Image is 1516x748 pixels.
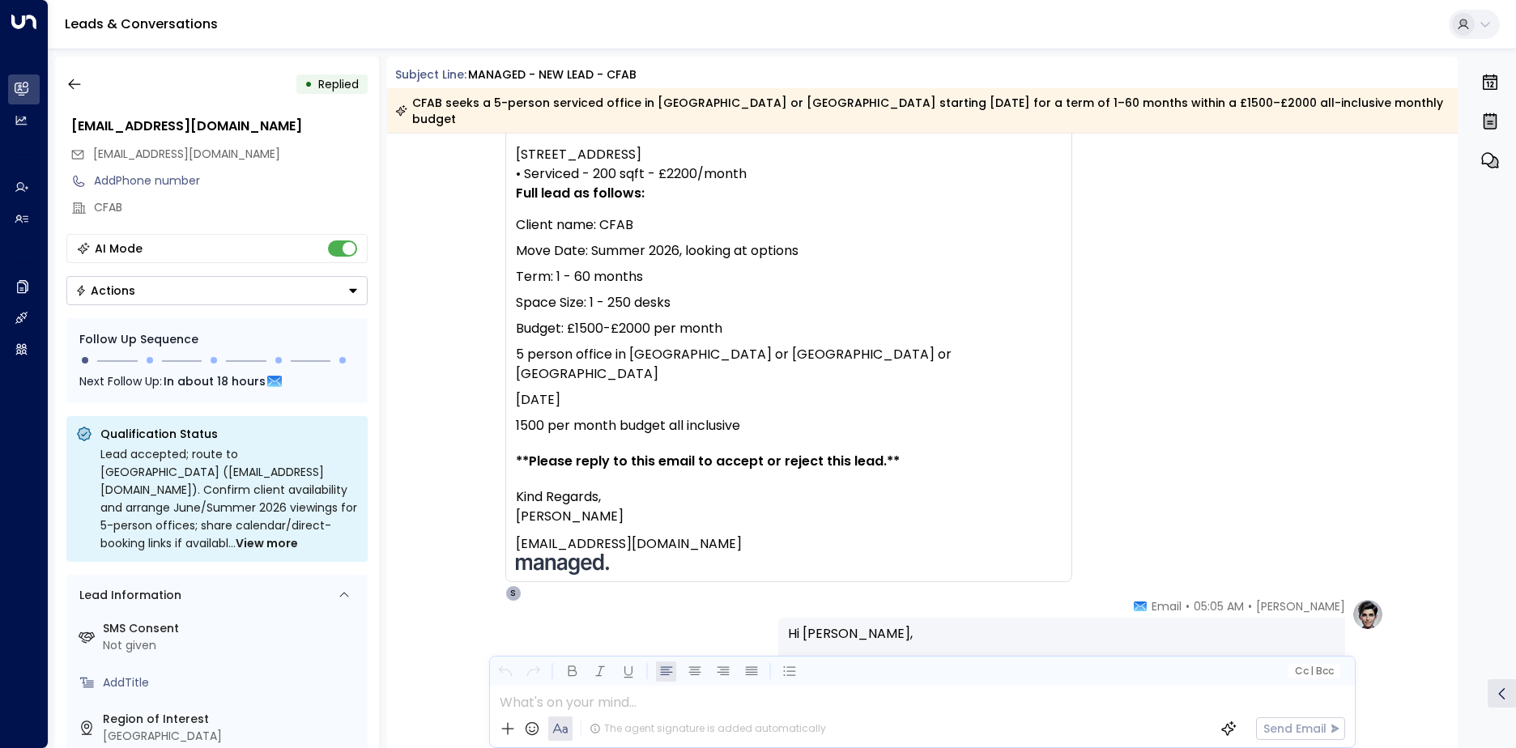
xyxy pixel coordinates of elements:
div: CFAB [94,199,368,216]
div: [EMAIL_ADDRESS][DOMAIN_NAME] [71,117,368,136]
span: 05:05 AM [1194,598,1244,614]
div: MANAGED - NEW LEAD - CFAB [468,66,637,83]
div: Actions [75,283,135,298]
div: [DATE] [516,390,1062,410]
span: Replied [318,76,359,92]
div: Term: 1 - 60 months [516,267,1062,287]
span: In about 18 hours [164,372,266,390]
span: | [1310,665,1314,677]
div: Button group with a nested menu [66,276,368,305]
div: [STREET_ADDRESS] [516,145,1062,164]
div: Next Follow Up: [79,372,355,390]
div: Budget: £1500-£2000 per month [516,319,1062,338]
button: Undo [495,661,515,682]
span: an@theworkplacecompany.co.uk [93,146,280,163]
div: Move Date: Summer 2026, looking at options [516,241,1062,261]
img: Managed Logo [516,554,609,575]
span: • [1186,598,1190,614]
div: Not given [103,637,361,654]
div: AddTitle [103,674,361,691]
div: Space Size: 1 - 250 desks [516,293,1062,312]
div: [PERSON_NAME] [516,507,1062,526]
label: Region of Interest [103,711,361,728]
div: AI Mode [95,240,143,257]
a: Leads & Conversations [65,15,218,33]
span: Subject Line: [395,66,466,83]
button: Actions [66,276,368,305]
div: AddPhone number [94,172,368,189]
div: The agent signature is added automatically [590,721,826,736]
span: [PERSON_NAME] [1256,598,1345,614]
div: CFAB seeks a 5-person serviced office in [GEOGRAPHIC_DATA] or [GEOGRAPHIC_DATA] starting [DATE] f... [395,95,1449,127]
button: Redo [523,661,543,682]
img: profile-logo.png [1352,598,1384,631]
div: Client name: CFAB [516,215,1062,235]
div: Full lead as follows: [516,184,1062,203]
span: View more [236,534,298,552]
span: Email [1152,598,1182,614]
div: [GEOGRAPHIC_DATA] [103,728,361,745]
div: 5 person office in [GEOGRAPHIC_DATA] or [GEOGRAPHIC_DATA] or [GEOGRAPHIC_DATA] [516,345,1062,384]
span: • [1248,598,1252,614]
div: 1500 per month budget all inclusive [516,416,1062,436]
div: Lead Information [74,587,181,604]
div: Follow Up Sequence [79,331,355,348]
div: • Serviced - 200 sqft - £2200/month [516,164,1062,184]
button: Cc|Bcc [1288,664,1339,679]
div: S [505,585,522,601]
div: [EMAIL_ADDRESS][DOMAIN_NAME] [516,534,1062,554]
div: Kind Regards, [516,487,1062,507]
div: **Please reply to this email to accept or reject this lead.** [516,452,1062,471]
div: Lead accepted; route to [GEOGRAPHIC_DATA] ([EMAIL_ADDRESS][DOMAIN_NAME]). Confirm client availabi... [100,445,358,552]
span: [EMAIL_ADDRESS][DOMAIN_NAME] [93,146,280,162]
span: Cc Bcc [1294,665,1333,677]
label: SMS Consent [103,620,361,637]
div: • [304,70,313,99]
p: Qualification Status [100,426,358,442]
